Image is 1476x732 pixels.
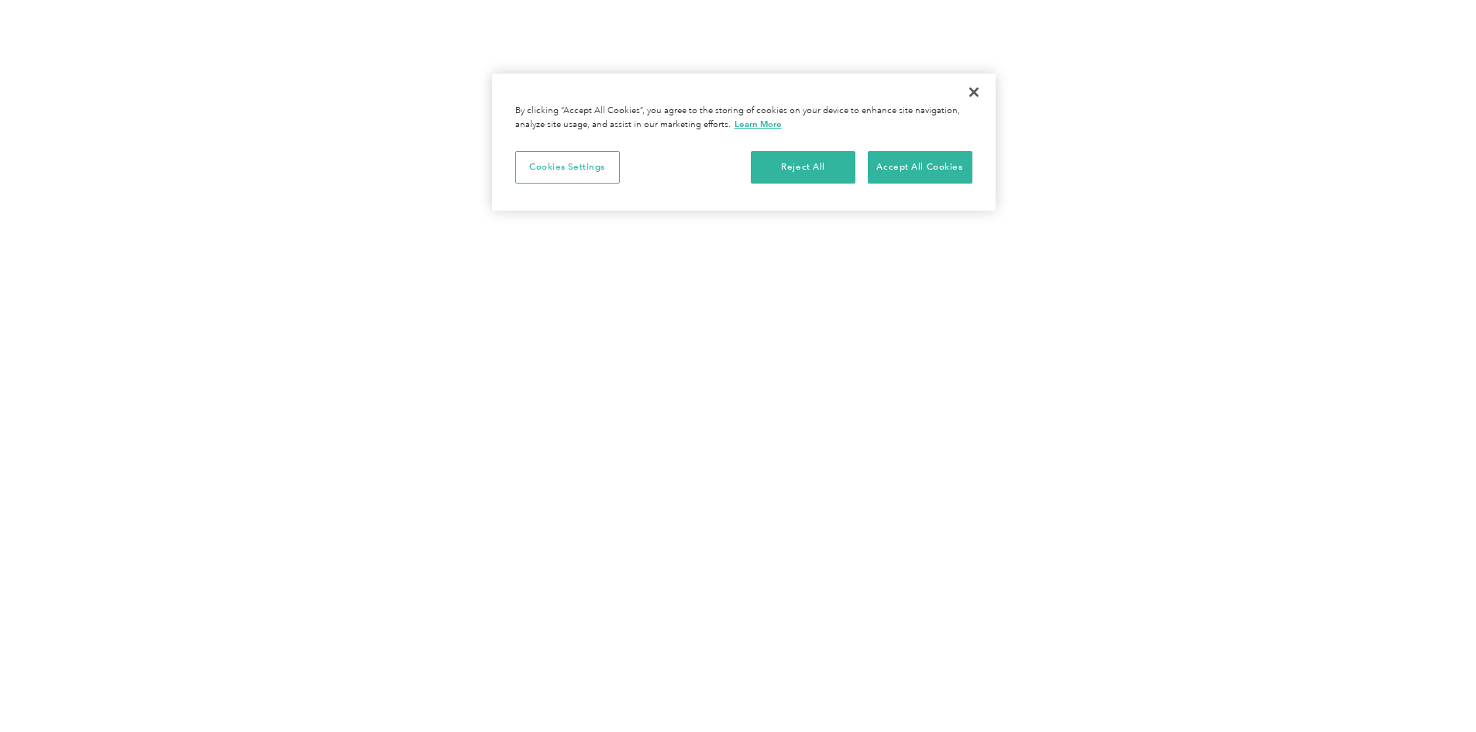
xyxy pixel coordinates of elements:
[751,151,855,184] button: Reject All
[515,105,972,132] div: By clicking “Accept All Cookies”, you agree to the storing of cookies on your device to enhance s...
[957,75,991,109] button: Close
[868,151,972,184] button: Accept All Cookies
[515,151,620,184] button: Cookies Settings
[492,74,996,211] div: Cookie banner
[735,119,782,129] a: More information about your privacy, opens in a new tab
[492,74,996,211] div: Privacy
